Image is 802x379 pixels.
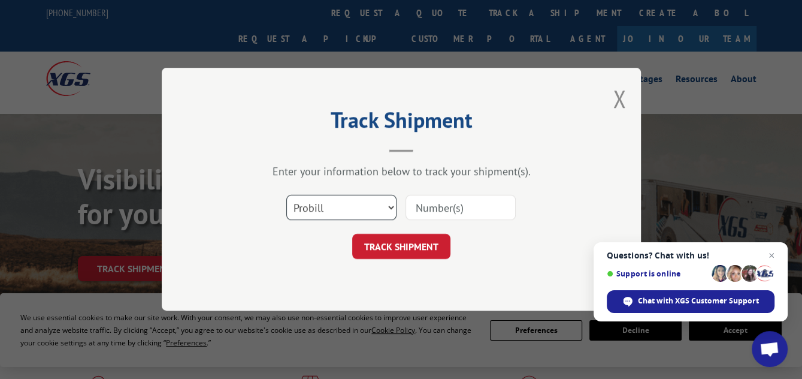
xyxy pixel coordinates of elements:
[607,251,774,260] span: Questions? Chat with us!
[613,83,626,115] button: Close modal
[607,290,774,313] div: Chat with XGS Customer Support
[222,165,581,179] div: Enter your information below to track your shipment(s).
[752,331,788,367] div: Open chat
[405,195,516,221] input: Number(s)
[222,112,581,134] h2: Track Shipment
[352,234,450,260] button: TRACK SHIPMENT
[607,269,707,278] span: Support is online
[638,296,759,306] span: Chat with XGS Customer Support
[764,248,779,263] span: Close chat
